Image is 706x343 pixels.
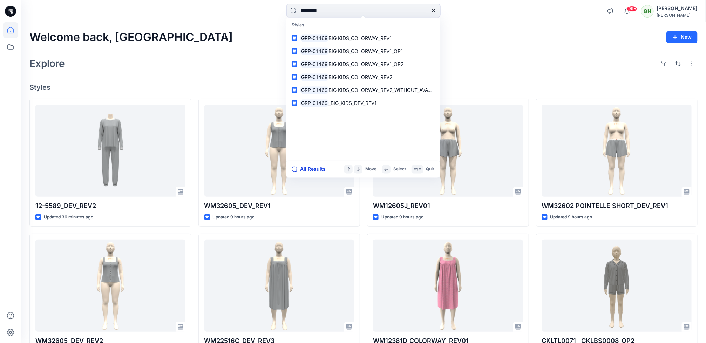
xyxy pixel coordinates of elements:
div: [PERSON_NAME] [657,13,697,18]
mark: GRP-01469 [300,34,329,42]
p: 12-5589_DEV_REV2 [35,201,185,211]
a: WM32605_DEV_REV1 [204,105,354,197]
span: BIG KIDS_COLORWAY_REV1_OP1 [329,48,403,54]
button: All Results [292,165,330,174]
span: 99+ [627,6,637,12]
a: GRP-01469BIG KIDS_COLORWAY_REV1 [287,32,439,45]
p: esc [414,166,421,173]
mark: GRP-01469 [300,47,329,55]
p: Quit [426,166,434,173]
a: WM12605J_REV01 [373,105,523,197]
div: GH [641,5,654,18]
mark: GRP-01469 [300,60,329,68]
p: Updated 9 hours ago [381,214,423,221]
a: 12-5589_DEV_REV2 [35,105,185,197]
span: BIG KIDS_COLORWAY_REV2_WITHOUT_AVATAR [329,87,437,93]
a: WM32605_DEV_REV2 [35,240,185,332]
a: GRP-01469BIG KIDS_COLORWAY_REV1_OP1 [287,45,439,58]
a: GRP-01469BIG KIDS_COLORWAY_REV2 [287,70,439,83]
p: Styles [287,19,439,32]
a: GKLTL0071__GKLBS0008_OP2 [542,240,692,332]
a: GRP-01469_BIG_KIDS_DEV_REV1 [287,96,439,109]
p: WM32605_DEV_REV1 [204,201,354,211]
mark: GRP-01469 [300,86,329,94]
p: Updated 9 hours ago [213,214,255,221]
mark: GRP-01469 [300,73,329,81]
span: BIG KIDS_COLORWAY_REV1_OP2 [329,61,404,67]
p: Updated 36 minutes ago [44,214,93,221]
button: New [666,31,698,43]
div: [PERSON_NAME] [657,4,697,13]
h2: Welcome back, [GEOGRAPHIC_DATA] [29,31,233,44]
p: Move [365,166,376,173]
p: WM12605J_REV01 [373,201,523,211]
a: WM12381D_COLORWAY_REV01 [373,240,523,332]
a: WM32602 POINTELLE SHORT_DEV_REV1 [542,105,692,197]
p: Updated 9 hours ago [550,214,592,221]
a: GRP-01469BIG KIDS_COLORWAY_REV1_OP2 [287,58,439,70]
h2: Explore [29,58,65,69]
a: GRP-01469BIG KIDS_COLORWAY_REV2_WITHOUT_AVATAR [287,83,439,96]
mark: GRP-01469 [300,99,329,107]
span: BIG KIDS_COLORWAY_REV2 [329,74,393,80]
span: BIG KIDS_COLORWAY_REV1 [329,35,392,41]
a: WM22516C_DEV_REV3 [204,240,354,332]
h4: Styles [29,83,698,92]
p: WM32602 POINTELLE SHORT_DEV_REV1 [542,201,692,211]
p: Select [393,166,406,173]
span: _BIG_KIDS_DEV_REV1 [329,100,377,106]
